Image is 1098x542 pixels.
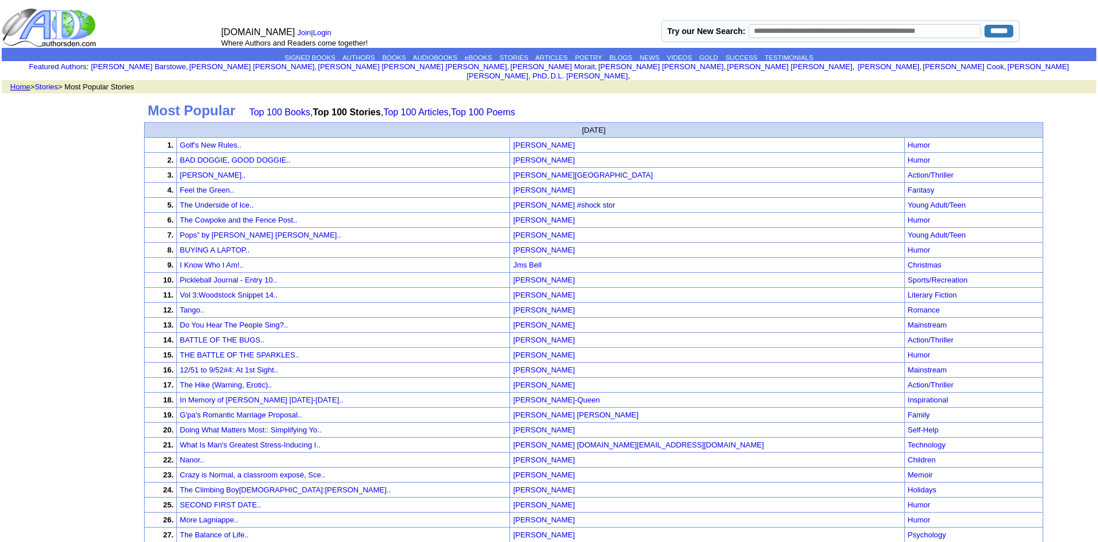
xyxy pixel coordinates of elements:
a: [PERSON_NAME] [513,289,575,299]
font: [PERSON_NAME] [513,366,575,374]
a: [PERSON_NAME] [513,334,575,344]
font: 15. [163,351,173,359]
font: [PERSON_NAME] [513,231,575,239]
a: Top 100 Poems [451,107,515,117]
font: [PERSON_NAME]-Queen [513,396,599,404]
font: 27. [163,530,173,539]
a: Inspirational [908,396,948,404]
font: i [922,64,923,70]
a: THE BATTLE OF THE SPARKLES.. [180,351,299,359]
font: 8. [167,246,173,254]
a: Mainstream [908,321,947,329]
font: 7. [167,231,173,239]
a: [PERSON_NAME] [PERSON_NAME] [PERSON_NAME] [318,62,507,71]
font: [PERSON_NAME] [513,351,575,359]
a: [PERSON_NAME] [PERSON_NAME] [727,62,852,71]
a: Humor [908,246,930,254]
a: Family [908,411,930,419]
a: Feel the Green.. [180,186,234,194]
font: 5. [167,201,173,209]
font: i [188,64,189,70]
a: In Memory of [PERSON_NAME] [DATE]-[DATE].. [180,396,343,404]
font: i [549,73,550,80]
a: BLOGS [609,54,632,61]
a: [PERSON_NAME] [PERSON_NAME] [189,62,314,71]
a: Action/Thriller [908,171,953,179]
a: [PERSON_NAME] [513,274,575,284]
a: GOLD [699,54,718,61]
font: 23. [163,471,173,479]
a: [PERSON_NAME][GEOGRAPHIC_DATA] [513,170,652,179]
font: 18. [163,396,173,404]
font: 2. [167,156,173,164]
a: Fantasy [908,186,934,194]
a: NEWS [640,54,660,61]
font: 1. [167,141,173,149]
a: Christmas [908,261,942,269]
a: Do You Hear The People Sing?.. [180,321,288,329]
font: [PERSON_NAME] [513,321,575,329]
font: [PERSON_NAME] [513,291,575,299]
font: 26. [163,515,173,524]
a: TESTIMONIALS [765,54,813,61]
font: [PERSON_NAME] [513,456,575,464]
a: Humor [908,515,930,524]
a: [PERSON_NAME] [513,424,575,434]
font: [PERSON_NAME] [513,336,575,344]
font: 11. [163,291,173,299]
a: ARTICLES [535,54,568,61]
a: Humor [908,141,930,149]
a: STORIES [499,54,528,61]
font: [PERSON_NAME] [513,515,575,524]
a: SECOND FIRST DATE.. [180,500,261,509]
a: [PERSON_NAME] [513,454,575,464]
font: 6. [167,216,173,224]
a: Home [10,82,31,91]
a: Top 100 Books [249,107,310,117]
font: 24. [163,485,173,494]
font: [PERSON_NAME] [513,156,575,164]
a: I Know Who I Am!.. [180,261,244,269]
a: The Hike (Warning, Erotic).. [180,381,272,389]
a: Jms Bell [513,259,541,269]
a: BUYING A LAPTOP.. [180,246,250,254]
a: Action/Thriller [908,381,953,389]
font: [PERSON_NAME] [513,530,575,539]
font: [PERSON_NAME] #shock stor [513,201,615,209]
a: Self-Help [908,426,938,434]
font: : [29,62,88,71]
font: [PERSON_NAME] [PERSON_NAME] [513,411,638,419]
font: [DATE] [582,126,606,134]
font: 25. [163,500,173,509]
a: What Is Man's Greatest Stress-Inducing I.. [180,441,320,449]
a: [PERSON_NAME] [PERSON_NAME] [513,409,638,419]
a: [PERSON_NAME] [513,185,575,194]
a: G'pa's Romantic Marriage Proposal.. [180,411,302,419]
font: i [509,64,510,70]
a: POETRY [575,54,602,61]
a: [PERSON_NAME] [513,349,575,359]
a: The Underside of Ice.. [180,201,254,209]
font: 4. [167,186,173,194]
a: [PERSON_NAME] [513,319,575,329]
font: [PERSON_NAME] [513,500,575,509]
a: Doing What Matters Most:: Simplifying Yo.. [180,426,322,434]
a: Children [908,456,935,464]
a: Action/Thriller [908,336,953,344]
a: Literary Fiction [908,291,957,299]
font: 17. [163,381,173,389]
a: Tango.. [180,306,205,314]
a: [PERSON_NAME] [513,514,575,524]
a: AUDIOBOOKS [413,54,457,61]
a: Psychology [908,530,946,539]
a: Memoir [908,471,933,479]
a: [PERSON_NAME] [513,379,575,389]
font: [PERSON_NAME] [513,485,575,494]
a: Featured Authors [29,62,86,71]
a: [PERSON_NAME]-Queen [513,394,599,404]
label: Try our New Search: [667,27,745,36]
font: > > Most Popular Stories [4,82,134,91]
a: eBOOKS [465,54,492,61]
a: [PERSON_NAME] #shock stor [513,200,615,209]
a: Crazy is Normal, a classroom exposé, Sce.. [180,471,325,479]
